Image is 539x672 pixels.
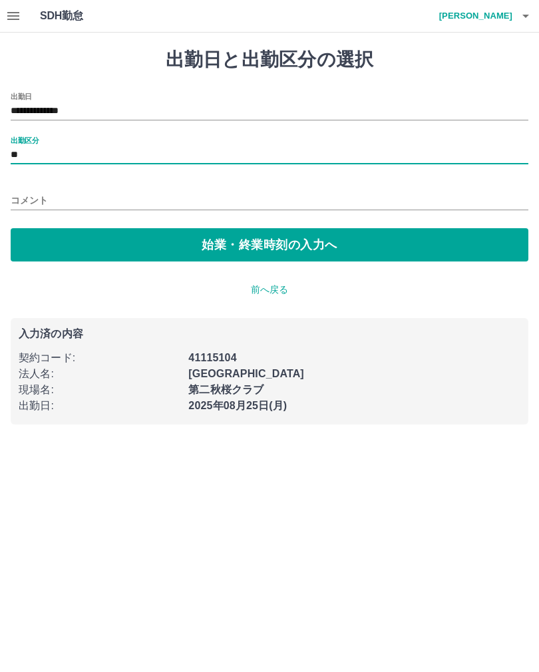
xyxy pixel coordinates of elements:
[19,398,180,414] p: 出勤日 :
[11,228,528,261] button: 始業・終業時刻の入力へ
[188,368,304,379] b: [GEOGRAPHIC_DATA]
[11,49,528,71] h1: 出勤日と出勤区分の選択
[19,350,180,366] p: 契約コード :
[188,352,236,363] b: 41115104
[11,91,32,101] label: 出勤日
[19,366,180,382] p: 法人名 :
[11,135,39,145] label: 出勤区分
[19,382,180,398] p: 現場名 :
[11,283,528,297] p: 前へ戻る
[188,400,287,411] b: 2025年08月25日(月)
[19,329,520,339] p: 入力済の内容
[188,384,264,395] b: 第二秋桜クラブ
